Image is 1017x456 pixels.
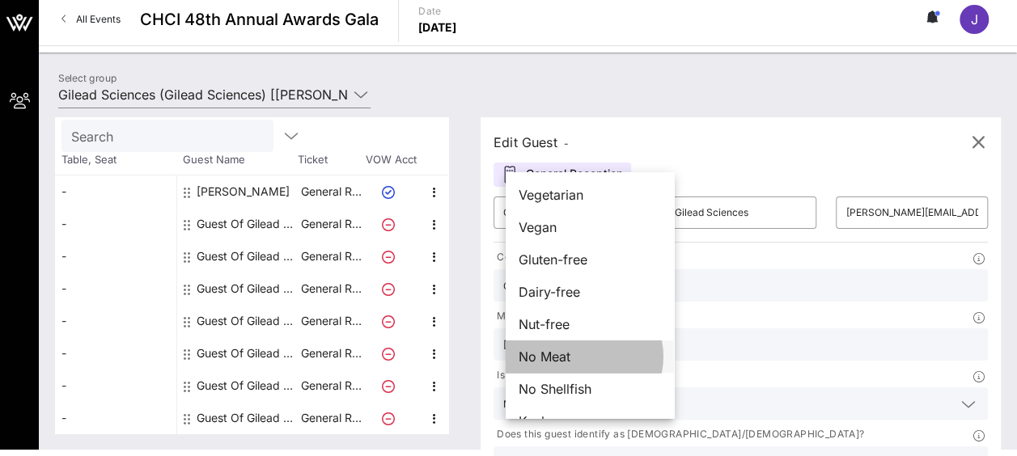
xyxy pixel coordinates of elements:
[519,217,557,237] span: Vegan
[55,305,176,337] div: -
[140,7,379,32] span: CHCI 48th Annual Awards Gala
[55,272,176,305] div: -
[299,337,363,369] p: General R…
[418,19,457,36] p: [DATE]
[58,72,117,84] label: Select group
[494,249,609,266] p: Company/Organization
[418,3,457,19] p: Date
[55,152,176,168] span: Table, Seat
[197,208,299,240] div: Guest Of Gilead Sciences
[494,163,631,187] div: General Reception
[675,200,807,226] input: Last Name*
[299,305,363,337] p: General R…
[519,347,570,366] span: No Meat
[845,200,978,226] input: Email*
[503,399,516,410] div: No
[298,152,362,168] span: Ticket
[197,402,299,434] div: Guest Of Gilead Sciences
[76,13,121,25] span: All Events
[299,369,363,402] p: General R…
[197,240,299,272] div: Guest Of Gilead Sciences
[960,5,989,34] div: J
[299,402,363,434] p: General R…
[494,387,988,420] div: No
[971,11,978,27] span: J
[362,152,419,168] span: VOW Acct
[197,337,299,369] div: Guest Of Gilead Sciences
[519,315,570,334] span: Nut-free
[519,250,587,269] span: Gluten-free
[519,412,561,431] span: Kosher
[55,175,176,208] div: -
[494,367,633,384] p: Is this guest a CHCI Alumni?
[519,379,591,399] span: No Shellfish
[197,272,299,305] div: Guest Of Gilead Sciences
[52,6,130,32] a: All Events
[176,152,298,168] span: Guest Name
[55,402,176,434] div: -
[55,337,176,369] div: -
[197,175,290,208] div: Jai Jackson
[197,369,299,402] div: Guest Of Gilead Sciences
[494,426,864,443] p: Does this guest identify as [DEMOGRAPHIC_DATA]/[DEMOGRAPHIC_DATA]?
[55,240,176,272] div: -
[494,131,569,154] div: Edit Guest
[503,200,636,226] input: First Name*
[55,208,176,240] div: -
[299,175,363,208] p: General R…
[494,308,673,325] p: Mobile Number (for Ticket Delivery)
[197,305,299,337] div: Guest Of Gilead Sciences
[564,137,569,150] span: -
[519,185,583,205] span: Vegetarian
[299,272,363,305] p: General R…
[299,208,363,240] p: General R…
[55,369,176,402] div: -
[299,240,363,272] p: General R…
[519,282,580,302] span: Dairy-free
